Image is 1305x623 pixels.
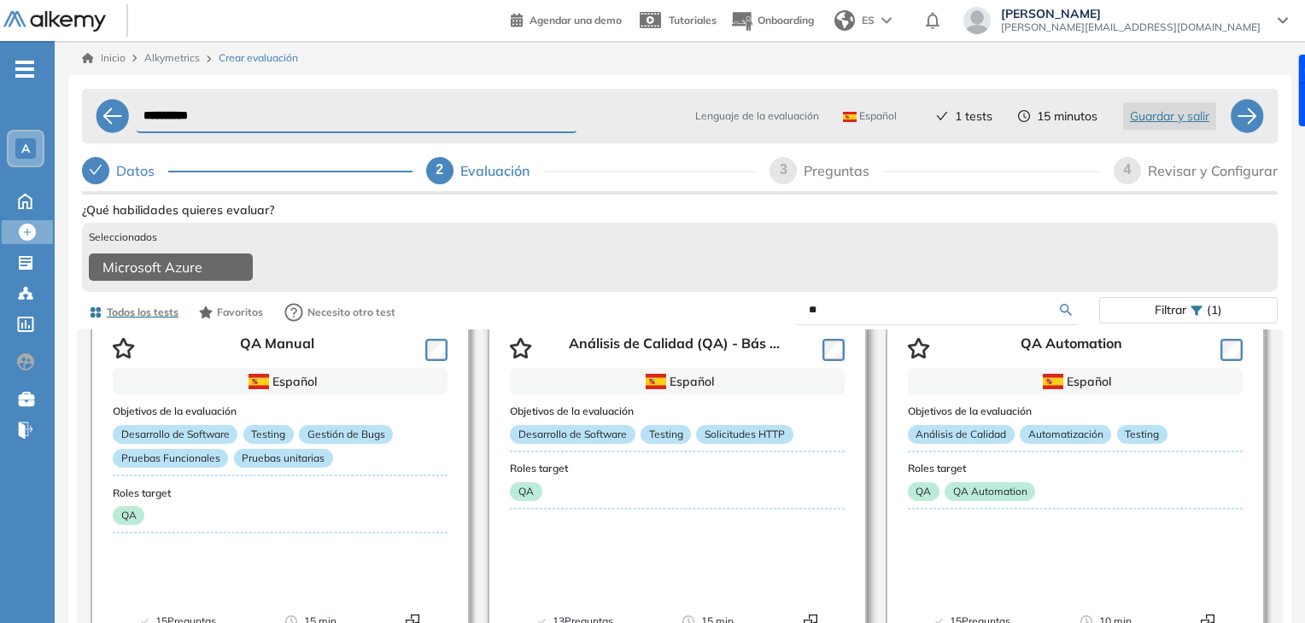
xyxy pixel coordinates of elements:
[510,482,541,501] p: QA
[299,425,393,444] p: Gestión de Bugs
[113,487,448,499] h3: Roles target
[908,405,1243,417] h3: Objetivos de la evaluación
[217,305,263,320] span: Favoritos
[102,257,202,277] span: Microsoft Azure
[219,50,298,66] span: Crear evaluación
[234,449,333,468] p: Pruebas unitarias
[82,50,126,66] a: Inicio
[113,425,237,444] p: Desarrollo de Software
[1001,7,1261,20] span: [PERSON_NAME]
[1124,162,1132,177] span: 4
[1043,374,1063,389] img: ESP
[908,482,939,501] p: QA
[15,67,34,71] i: -
[113,506,144,525] p: QA
[641,425,691,444] p: Testing
[1114,157,1278,184] div: 4Revisar y Configurar
[646,374,666,389] img: ESP
[82,201,274,219] span: ¿Qué habilidades quieres evaluar?
[908,463,1243,475] h3: Roles target
[277,295,403,329] button: Necesito otro test
[511,9,622,29] a: Agendar una demo
[113,405,448,417] h3: Objetivos de la evaluación
[307,305,395,320] span: Necesito otro test
[1148,157,1278,184] div: Revisar y Configurar
[1021,335,1122,361] p: QA Automation
[936,110,948,122] span: check
[908,425,1015,444] p: Análisis de Calidad
[3,11,106,32] img: Logo
[834,10,855,31] img: world
[770,157,1100,184] div: 3Preguntas
[113,449,228,468] p: Pruebas Funcionales
[730,3,814,39] button: Onboarding
[89,230,157,245] span: Seleccionados
[82,298,185,327] button: Todos los tests
[243,425,294,444] p: Testing
[843,109,897,123] span: Español
[695,108,819,124] span: Lenguaje de la evaluación
[82,157,413,184] div: Datos
[1018,110,1030,122] span: clock-circle
[116,157,168,184] div: Datos
[510,425,635,444] p: Desarrollo de Software
[758,14,814,26] span: Onboarding
[571,372,785,391] div: Español
[1155,298,1186,323] span: Filtrar
[969,372,1183,391] div: Español
[144,51,200,64] span: Alkymetrics
[1207,298,1222,323] span: (1)
[240,335,314,361] p: QA Manual
[107,305,178,320] span: Todos los tests
[1020,425,1111,444] p: Automatización
[569,335,780,361] p: Análisis de Calidad (QA) - Bás ...
[862,13,875,28] span: ES
[530,14,622,26] span: Agendar una demo
[881,17,892,24] img: arrow
[945,482,1035,501] p: QA Automation
[1123,102,1216,130] button: Guardar y salir
[780,162,787,177] span: 3
[955,108,992,125] span: 1 tests
[249,374,269,389] img: ESP
[1037,108,1097,125] span: 15 minutos
[173,372,388,391] div: Español
[426,157,757,184] div: 2Evaluación
[510,405,845,417] h3: Objetivos de la evaluación
[192,298,270,327] button: Favoritos
[696,425,793,444] p: Solicitudes HTTP
[436,162,443,177] span: 2
[1117,425,1167,444] p: Testing
[669,14,717,26] span: Tutoriales
[89,163,102,177] span: check
[460,157,543,184] div: Evaluación
[21,142,30,155] span: A
[1001,20,1261,34] span: [PERSON_NAME][EMAIL_ADDRESS][DOMAIN_NAME]
[1130,107,1209,125] span: Guardar y salir
[510,463,845,475] h3: Roles target
[843,112,857,122] img: ESP
[804,157,883,184] div: Preguntas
